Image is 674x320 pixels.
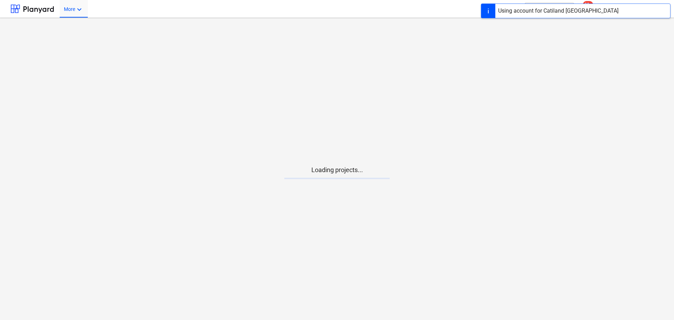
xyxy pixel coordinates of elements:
div: Using account for Catiland [GEOGRAPHIC_DATA] [498,7,619,15]
p: Loading projects... [284,166,390,174]
iframe: Chat Widget [639,286,674,320]
i: keyboard_arrow_down [75,5,84,14]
